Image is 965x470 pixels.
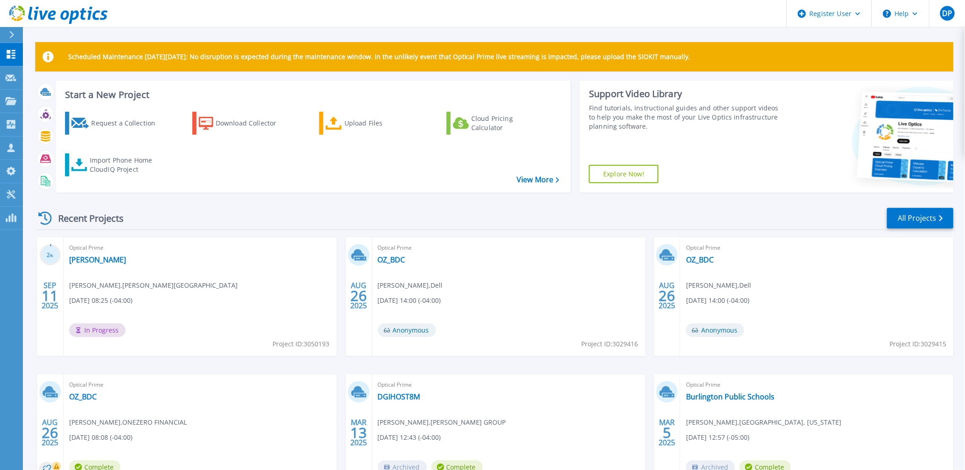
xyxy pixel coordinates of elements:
[686,243,948,253] span: Optical Prime
[686,380,948,390] span: Optical Prime
[378,295,441,306] span: [DATE] 14:00 (-04:00)
[35,207,136,230] div: Recent Projects
[581,339,638,349] span: Project ID: 3029416
[942,10,952,17] span: DP
[663,429,671,437] span: 5
[41,279,59,312] div: SEP 2025
[319,112,421,135] a: Upload Files
[192,112,294,135] a: Download Collector
[350,429,367,437] span: 13
[447,112,549,135] a: Cloud Pricing Calculator
[69,295,132,306] span: [DATE] 08:25 (-04:00)
[659,292,676,300] span: 26
[90,156,161,174] div: Import Phone Home CloudIQ Project
[471,114,545,132] div: Cloud Pricing Calculator
[350,292,367,300] span: 26
[69,243,331,253] span: Optical Prime
[41,416,59,449] div: AUG 2025
[659,416,676,449] div: MAR 2025
[69,380,331,390] span: Optical Prime
[589,104,780,131] div: Find tutorials, instructional guides and other support videos to help you make the most of your L...
[686,255,714,264] a: OZ_BDC
[659,279,676,312] div: AUG 2025
[273,339,330,349] span: Project ID: 3050193
[65,112,167,135] a: Request a Collection
[378,417,506,427] span: [PERSON_NAME] , [PERSON_NAME] GROUP
[350,279,367,312] div: AUG 2025
[589,88,780,100] div: Support Video Library
[50,253,53,258] span: %
[69,255,126,264] a: [PERSON_NAME]
[887,208,954,229] a: All Projects
[686,432,749,443] span: [DATE] 12:57 (-05:00)
[69,432,132,443] span: [DATE] 08:08 (-04:00)
[69,323,125,337] span: In Progress
[65,90,559,100] h3: Start a New Project
[69,280,238,290] span: [PERSON_NAME] , [PERSON_NAME][GEOGRAPHIC_DATA]
[890,339,947,349] span: Project ID: 3029415
[686,323,744,337] span: Anonymous
[589,165,659,183] a: Explore Now!
[69,392,97,401] a: OZ_BDC
[39,250,61,261] h3: 2
[686,392,774,401] a: Burlington Public Schools
[344,114,418,132] div: Upload Files
[378,432,441,443] span: [DATE] 12:43 (-04:00)
[91,114,164,132] div: Request a Collection
[69,417,187,427] span: [PERSON_NAME] , ONEZERO FINANCIAL
[378,243,640,253] span: Optical Prime
[378,280,443,290] span: [PERSON_NAME] , Dell
[686,280,751,290] span: [PERSON_NAME] , Dell
[350,416,367,449] div: MAR 2025
[42,292,58,300] span: 11
[378,255,405,264] a: OZ_BDC
[686,417,841,427] span: [PERSON_NAME] , [GEOGRAPHIC_DATA], [US_STATE]
[42,429,58,437] span: 26
[216,114,289,132] div: Download Collector
[686,295,749,306] span: [DATE] 14:00 (-04:00)
[378,380,640,390] span: Optical Prime
[378,392,420,401] a: DGIHOST8M
[378,323,436,337] span: Anonymous
[517,175,559,184] a: View More
[68,53,691,60] p: Scheduled Maintenance [DATE][DATE]: No disruption is expected during the maintenance window. In t...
